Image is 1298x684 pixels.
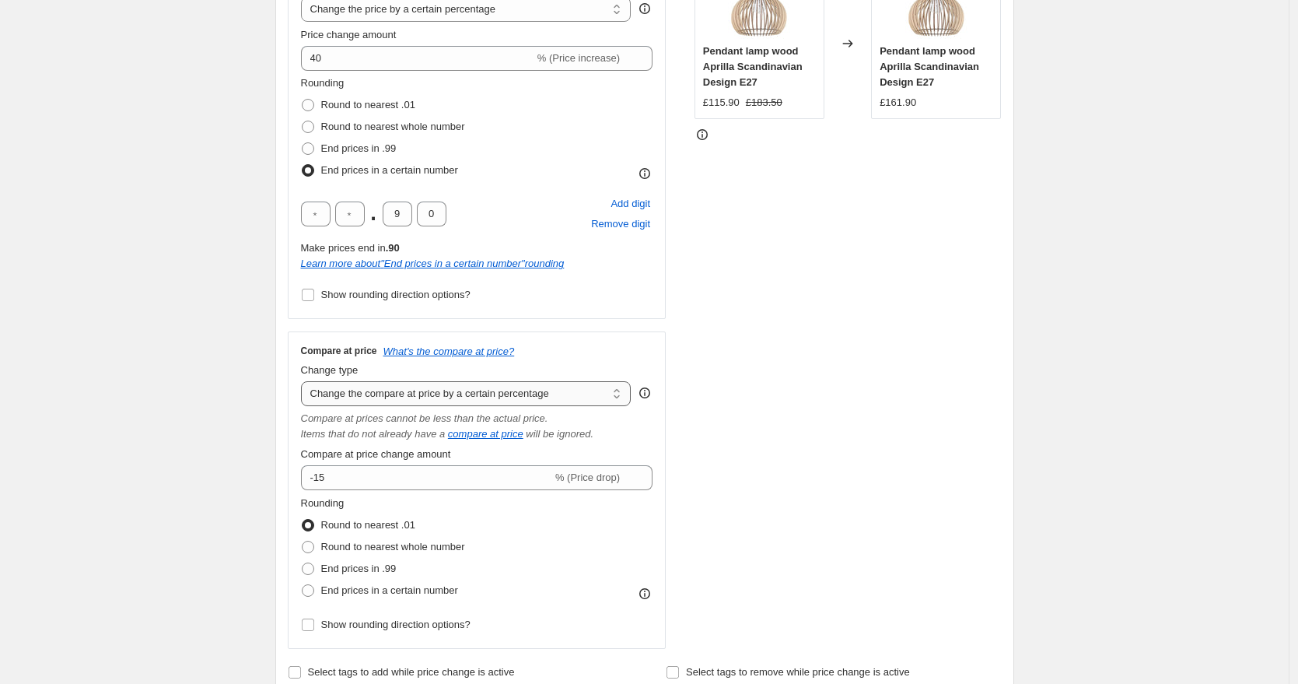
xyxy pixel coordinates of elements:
button: Add placeholder [608,194,652,214]
span: Select tags to add while price change is active [308,666,515,678]
input: -15 [301,46,534,71]
span: Compare at price change amount [301,448,451,460]
span: Pendant lamp wood Aprilla Scandinavian Design E27 [880,45,979,88]
i: Learn more about " End prices in a certain number " rounding [301,258,565,269]
strike: £183.50 [746,95,782,110]
span: % (Price drop) [555,472,620,483]
span: End prices in .99 [321,563,397,574]
span: Change type [301,364,359,376]
span: Price change amount [301,29,397,40]
h3: Compare at price [301,345,377,357]
i: will be ignored. [526,428,593,440]
div: £161.90 [880,95,916,110]
span: Rounding [301,497,345,509]
span: Select tags to remove while price change is active [686,666,910,678]
input: ﹡ [383,202,412,226]
span: End prices in a certain number [321,164,458,176]
span: Round to nearest whole number [321,541,465,552]
input: -15 [301,465,552,490]
div: help [637,1,652,16]
div: £115.90 [703,95,740,110]
span: Round to nearest whole number [321,121,465,132]
span: . [369,202,378,226]
span: Remove digit [591,216,650,232]
div: help [637,385,652,401]
button: compare at price [448,428,523,440]
input: ﹡ [417,202,446,226]
b: .90 [386,242,400,254]
span: Show rounding direction options? [321,619,471,630]
span: Make prices end in [301,242,400,254]
input: ﹡ [335,202,365,226]
button: Remove placeholder [589,214,652,234]
span: Pendant lamp wood Aprilla Scandinavian Design E27 [703,45,803,88]
i: Items that do not already have a [301,428,446,440]
span: Show rounding direction options? [321,289,471,300]
input: ﹡ [301,202,331,226]
span: Add digit [611,196,650,212]
span: Round to nearest .01 [321,99,415,110]
span: End prices in .99 [321,142,397,154]
i: Compare at prices cannot be less than the actual price. [301,412,548,424]
span: Round to nearest .01 [321,519,415,531]
a: Learn more about"End prices in a certain number"rounding [301,258,565,269]
span: Rounding [301,77,345,89]
span: End prices in a certain number [321,584,458,596]
button: What's the compare at price? [383,346,515,357]
span: % (Price increase) [537,52,620,64]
